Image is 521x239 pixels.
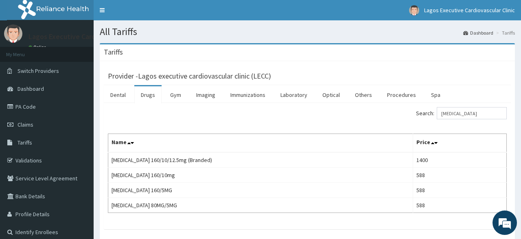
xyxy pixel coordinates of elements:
th: Price [413,134,507,153]
a: Laboratory [274,86,314,103]
a: Others [348,86,379,103]
a: Procedures [381,86,422,103]
a: Dashboard [463,29,493,36]
a: Imaging [190,86,222,103]
img: User Image [4,24,22,43]
td: 588 [413,168,507,183]
td: [MEDICAL_DATA] 160/10/12.5mg (Branded) [108,152,413,168]
a: Dental [104,86,132,103]
p: Lagos Executive Cardiovascular Clinic [28,33,146,40]
input: Search: [437,107,507,119]
span: Switch Providers [18,67,59,75]
span: Claims [18,121,33,128]
img: d_794563401_company_1708531726252_794563401 [15,41,33,61]
span: We're online! [47,69,112,151]
a: Gym [164,86,188,103]
th: Name [108,134,413,153]
h3: Tariffs [104,48,123,56]
a: Online [28,44,48,50]
img: User Image [409,5,419,15]
td: [MEDICAL_DATA] 80MG/5MG [108,198,413,213]
li: Tariffs [494,29,515,36]
td: 1400 [413,152,507,168]
td: [MEDICAL_DATA] 160/10mg [108,168,413,183]
td: [MEDICAL_DATA] 160/5MG [108,183,413,198]
div: Chat with us now [42,46,137,56]
td: 588 [413,183,507,198]
span: Tariffs [18,139,32,146]
h1: All Tariffs [100,26,515,37]
div: Minimize live chat window [134,4,153,24]
a: Spa [425,86,447,103]
textarea: Type your message and hit 'Enter' [4,156,155,184]
span: Dashboard [18,85,44,92]
a: Optical [316,86,346,103]
td: 588 [413,198,507,213]
a: Drugs [134,86,162,103]
h3: Provider - Lagos executive cardiovascular clinic (LECC) [108,72,271,80]
label: Search: [416,107,507,119]
a: Immunizations [224,86,272,103]
span: Lagos Executive Cardiovascular Clinic [424,7,515,14]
